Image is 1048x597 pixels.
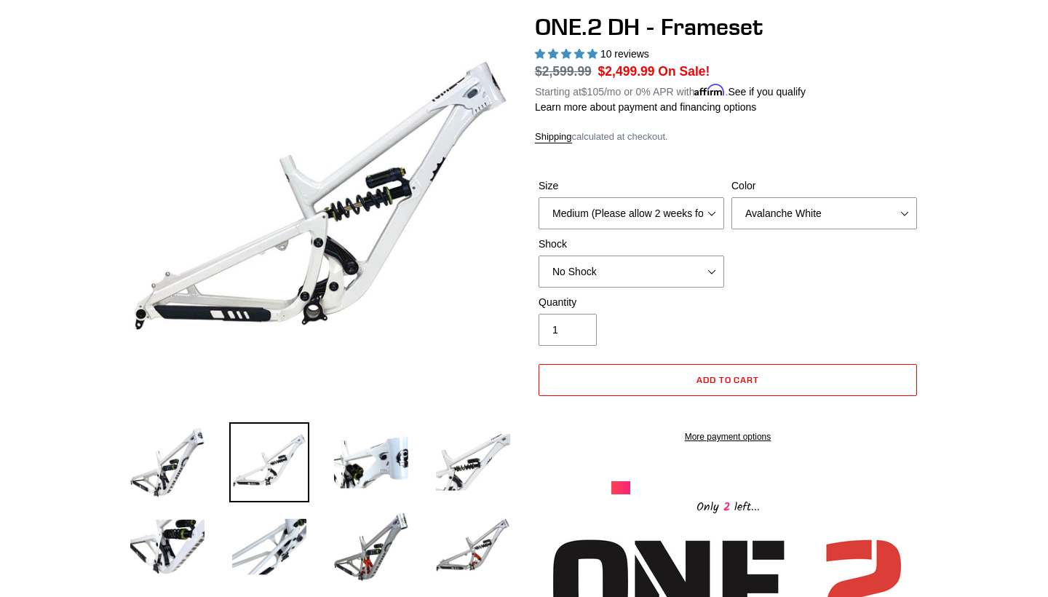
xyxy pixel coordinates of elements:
[694,84,725,96] span: Affirm
[535,81,806,100] p: Starting at /mo or 0% APR with .
[331,422,411,502] img: Load image into Gallery viewer, ONE.2 DH - Frameset
[539,430,917,443] a: More payment options
[433,422,513,502] img: Load image into Gallery viewer, ONE.2 DH - Frameset
[535,131,572,143] a: Shipping
[535,48,600,60] span: 5.00 stars
[539,237,724,252] label: Shock
[127,507,207,587] img: Load image into Gallery viewer, ONE.2 DH - Frameset
[696,374,760,385] span: Add to cart
[539,364,917,396] button: Add to cart
[535,130,921,144] div: calculated at checkout.
[539,295,724,310] label: Quantity
[539,178,724,194] label: Size
[535,64,592,79] s: $2,599.99
[433,507,513,587] img: Load image into Gallery viewer, ONE.2 DH - Frameset
[581,86,604,98] span: $105
[535,13,921,41] h1: ONE.2 DH - Frameset
[127,422,207,502] img: Load image into Gallery viewer, ONE.2 DH - Frameset
[658,62,710,81] span: On Sale!
[719,498,734,516] span: 2
[600,48,649,60] span: 10 reviews
[535,101,756,113] a: Learn more about payment and financing options
[229,507,309,587] img: Load image into Gallery viewer, ONE.2 DH - Frameset
[331,507,411,587] img: Load image into Gallery viewer, ONE.2 DH - Frameset
[229,422,309,502] img: Load image into Gallery viewer, ONE.2 DH - Frameset
[728,86,806,98] a: See if you qualify - Learn more about Affirm Financing (opens in modal)
[611,494,844,517] div: Only left...
[598,64,655,79] span: $2,499.99
[731,178,917,194] label: Color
